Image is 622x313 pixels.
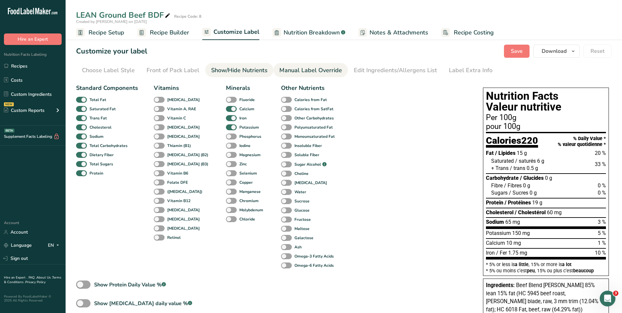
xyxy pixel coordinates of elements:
[94,281,166,289] div: Show Protein Daily Value %
[600,291,615,306] iframe: Intercom live chat
[486,150,494,156] span: Fat
[486,209,513,216] span: Cholesterol
[284,28,340,37] span: Nutrition Breakdown
[239,189,261,195] b: Manganese
[517,150,527,156] span: 15 g
[496,250,507,256] span: / Fer
[294,106,333,112] b: Calories from SatFat
[167,216,200,222] b: [MEDICAL_DATA]
[505,219,520,225] span: 65 mg
[90,152,114,158] b: Dietary Fiber
[294,152,319,158] b: Soluble Fiber
[486,175,519,181] span: Carbohydrate
[90,161,113,167] b: Total Sugars
[595,250,606,256] span: 10 %
[358,25,428,40] a: Notes & Attachments
[76,19,147,24] span: Created by [PERSON_NAME] on [DATE]
[537,158,544,164] span: 6 g
[573,268,594,273] span: beaucoup
[239,170,257,176] b: Selenium
[354,66,437,75] div: Edit Ingredients/Allergens List
[454,28,494,37] span: Recipe Costing
[167,115,186,121] b: Vitamin C
[211,66,268,75] div: Show/Hide Nutrients
[486,219,504,225] span: Sodium
[441,25,494,40] a: Recipe Costing
[486,268,606,273] div: * 5% ou moins c’est , 15% ou plus c’est
[547,209,562,216] span: 60 mg
[167,235,181,240] b: Retinol
[533,45,580,58] button: Download
[542,47,567,55] span: Download
[523,182,530,189] span: 0 g
[527,165,538,171] span: 0.5 g
[167,179,188,185] b: Folate DFE
[486,282,598,313] span: Beef Blend [PERSON_NAME] 85% lean 15% fat (HC 5945 beef roast, [PERSON_NAME] blade, raw, 3 mm tri...
[239,143,251,149] b: Iodine
[294,180,327,186] b: [MEDICAL_DATA]
[272,25,345,40] a: Nutrition Breakdown
[76,84,138,93] div: Standard Components
[294,161,321,167] b: Sugar Alcohol
[90,115,107,121] b: Trans Fat
[226,84,265,93] div: Minerals
[511,47,523,55] span: Save
[562,262,572,267] span: a lot
[4,240,32,251] a: Language
[504,182,522,189] span: / Fibres
[486,91,606,113] h1: Nutrition Facts Valeur nutritive
[508,250,527,256] span: 1.75 mg
[90,170,103,176] b: Protein
[598,230,606,236] span: 5 %
[76,9,171,21] div: LEAN Ground Beef BDF
[486,240,505,246] span: Calcium
[527,268,535,273] span: peu
[90,143,128,149] b: Total Carbohydrates
[486,114,606,122] div: Per 100g
[167,198,191,204] b: Vitamin B12
[584,45,612,58] button: Reset
[294,171,309,177] b: Choline
[239,198,259,204] b: Chromium
[520,175,544,181] span: / Glucides
[495,150,515,156] span: / Lipides
[4,275,61,284] a: Terms & Conditions .
[510,165,525,171] span: / trans
[294,198,310,204] b: Sucrose
[167,134,200,139] b: [MEDICAL_DATA]
[167,170,188,176] b: Vitamin B6
[294,124,333,130] b: Polyunsaturated Fat
[281,84,337,93] div: Other Nutrients
[279,66,342,75] div: Manual Label Override
[202,25,259,40] a: Customize Label
[167,106,196,112] b: Vitamin A, RAE
[167,152,208,158] b: [MEDICAL_DATA] (B2)
[239,97,255,103] b: Fluoride
[545,175,552,181] span: 0 g
[294,235,313,241] b: Galactose
[167,207,200,213] b: [MEDICAL_DATA]
[532,199,542,206] span: 19 g
[486,260,606,273] section: * 5% or less is , 15% or more is
[486,123,606,131] div: pour 100g
[167,161,208,167] b: [MEDICAL_DATA] (B3)
[90,106,116,112] b: Saturated Fat
[486,199,503,206] span: Protein
[239,134,261,139] b: Phosphorus
[486,230,511,236] span: Potassium
[29,275,36,280] a: FAQ .
[491,182,503,189] span: Fibre
[239,216,255,222] b: Chloride
[167,225,200,231] b: [MEDICAL_DATA]
[504,45,530,58] button: Save
[76,46,147,57] h1: Customize your label
[294,207,310,213] b: Glucose
[521,135,538,146] span: 220
[509,190,528,196] span: / Sucres
[4,107,45,114] div: Custom Reports
[4,275,27,280] a: Hire an Expert .
[294,226,310,232] b: Maltose
[294,115,334,121] b: Other Carbohydrates
[486,136,538,148] div: Calories
[167,97,200,103] b: [MEDICAL_DATA]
